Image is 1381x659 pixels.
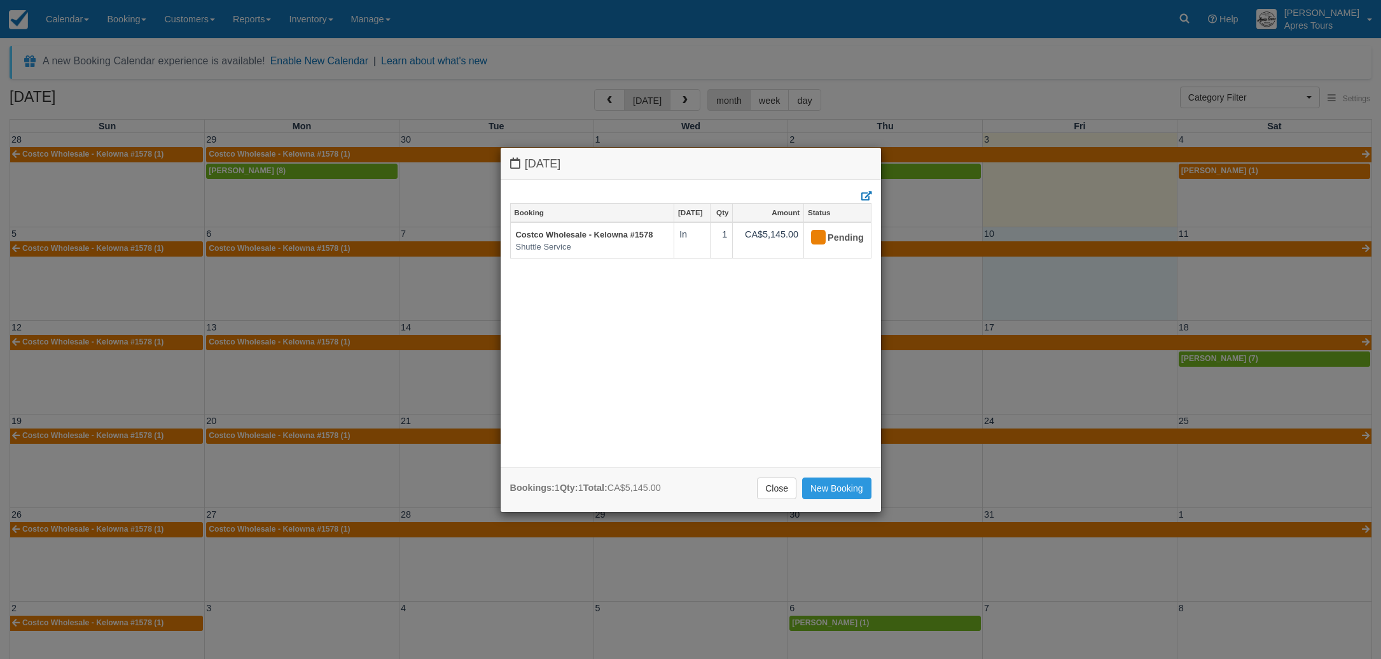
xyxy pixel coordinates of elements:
td: 1 [710,222,732,259]
strong: Total: [583,483,607,493]
a: Booking [511,204,674,222]
a: Costco Wholesale - Kelowna #1578 [516,230,653,239]
h4: [DATE] [510,157,871,171]
a: Close [757,478,796,499]
em: Shuttle Service [516,241,669,253]
td: CA$5,145.00 [733,222,804,259]
a: Qty [711,204,732,222]
a: [DATE] [674,204,710,222]
div: 1 1 CA$5,145.00 [510,481,661,495]
a: Amount [733,204,803,222]
a: New Booking [802,478,871,499]
a: Status [804,204,870,222]
strong: Bookings: [510,483,555,493]
strong: Qty: [560,483,578,493]
td: In [674,222,711,259]
div: Pending [809,228,854,248]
